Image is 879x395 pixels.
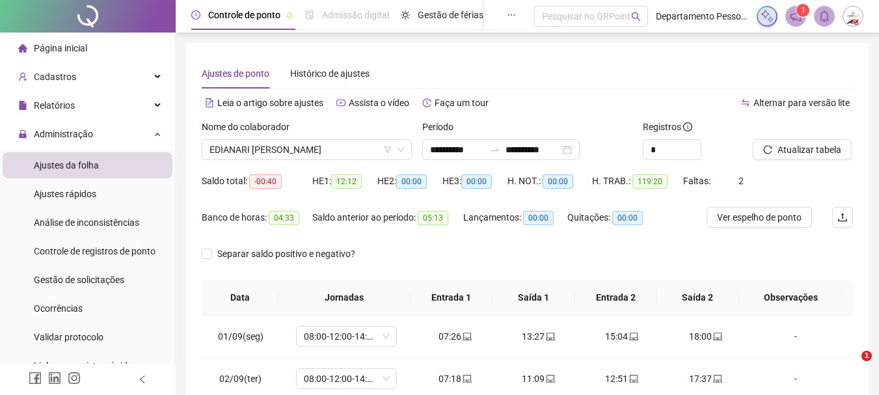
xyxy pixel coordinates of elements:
[628,332,638,341] span: laptop
[349,98,409,108] span: Assista o vídeo
[202,280,278,316] th: Data
[757,329,834,344] div: -
[29,372,42,385] span: facebook
[463,210,567,225] div: Lançamentos:
[741,98,750,107] span: swap
[286,12,293,20] span: pushpin
[34,100,75,111] span: Relatórios
[384,146,392,154] span: filter
[18,72,27,81] span: user-add
[202,210,312,225] div: Banco de horas:
[750,290,833,305] span: Observações
[34,129,93,139] span: Administração
[34,72,76,82] span: Cadastros
[778,143,841,157] span: Atualizar tabela
[612,211,643,225] span: 00:00
[34,160,99,170] span: Ajustes da folha
[34,246,156,256] span: Controle de registros de ponto
[208,10,280,20] span: Controle de ponto
[34,332,103,342] span: Validar protocolo
[322,10,389,20] span: Admissão digital
[48,372,61,385] span: linkedin
[304,369,389,388] span: 08:00-12:00-14:00-18:00
[34,361,133,371] span: Link para registro rápido
[717,210,802,225] span: Ver espelho de ponto
[763,145,772,154] span: reload
[401,10,410,20] span: sun
[835,351,866,382] iframe: Intercom live chat
[801,6,805,15] span: 1
[591,372,653,386] div: 12:51
[219,374,262,384] span: 02/09(ter)
[18,129,27,139] span: lock
[461,174,492,189] span: 00:00
[545,374,555,383] span: laptop
[202,68,269,79] span: Ajustes de ponto
[656,9,749,23] span: Departamento Pessoal - ASX COMERCIO LTDA
[683,176,712,186] span: Faltas:
[210,140,404,159] span: EDIANARI LUCAS DE PAULA SANTOS
[712,332,722,341] span: laptop
[818,10,830,22] span: bell
[191,10,200,20] span: clock-circle
[490,144,500,155] span: to
[507,10,516,20] span: ellipsis
[377,174,442,189] div: HE 2:
[712,374,722,383] span: laptop
[218,331,264,342] span: 01/09(seg)
[843,7,863,26] img: 54126
[411,280,493,316] th: Entrada 1
[543,174,573,189] span: 00:00
[212,247,360,261] span: Separar saldo positivo e negativo?
[656,280,738,316] th: Saída 2
[435,98,489,108] span: Faça um tour
[523,211,554,225] span: 00:00
[683,122,692,131] span: info-circle
[632,174,668,189] span: 119:20
[202,120,298,134] label: Nome do colaborador
[738,176,744,186] span: 2
[397,146,405,154] span: down
[592,174,683,189] div: H. TRAB.:
[575,280,656,316] th: Entrada 2
[643,120,692,134] span: Registros
[422,98,431,107] span: history
[418,10,483,20] span: Gestão de férias
[205,98,214,107] span: file-text
[753,98,850,108] span: Alternar para versão lite
[757,372,834,386] div: -
[202,174,312,189] div: Saldo total:
[18,101,27,110] span: file
[290,68,370,79] span: Histórico de ajustes
[34,303,83,314] span: Ocorrências
[753,139,852,160] button: Atualizar tabela
[34,275,124,285] span: Gestão de solicitações
[591,329,653,344] div: 15:04
[418,211,448,225] span: 05:13
[507,372,570,386] div: 11:09
[305,10,314,20] span: file-done
[674,372,737,386] div: 17:37
[739,280,843,316] th: Observações
[837,212,848,223] span: upload
[507,174,592,189] div: H. NOT.:
[422,120,462,134] label: Período
[760,9,774,23] img: sparkle-icon.fc2bf0ac1784a2077858766a79e2daf3.svg
[34,189,96,199] span: Ajustes rápidos
[861,351,872,361] span: 1
[331,174,362,189] span: 12:12
[312,210,463,225] div: Saldo anterior ao período:
[461,374,472,383] span: laptop
[249,174,282,189] span: -00:40
[674,329,737,344] div: 18:00
[707,207,812,228] button: Ver espelho de ponto
[18,44,27,53] span: home
[304,327,389,346] span: 08:00-12:00-14:00-18:00
[424,372,487,386] div: 07:18
[567,210,658,225] div: Quitações:
[493,280,575,316] th: Saída 1
[217,98,323,108] span: Leia o artigo sobre ajustes
[68,372,81,385] span: instagram
[507,329,570,344] div: 13:27
[138,375,147,384] span: left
